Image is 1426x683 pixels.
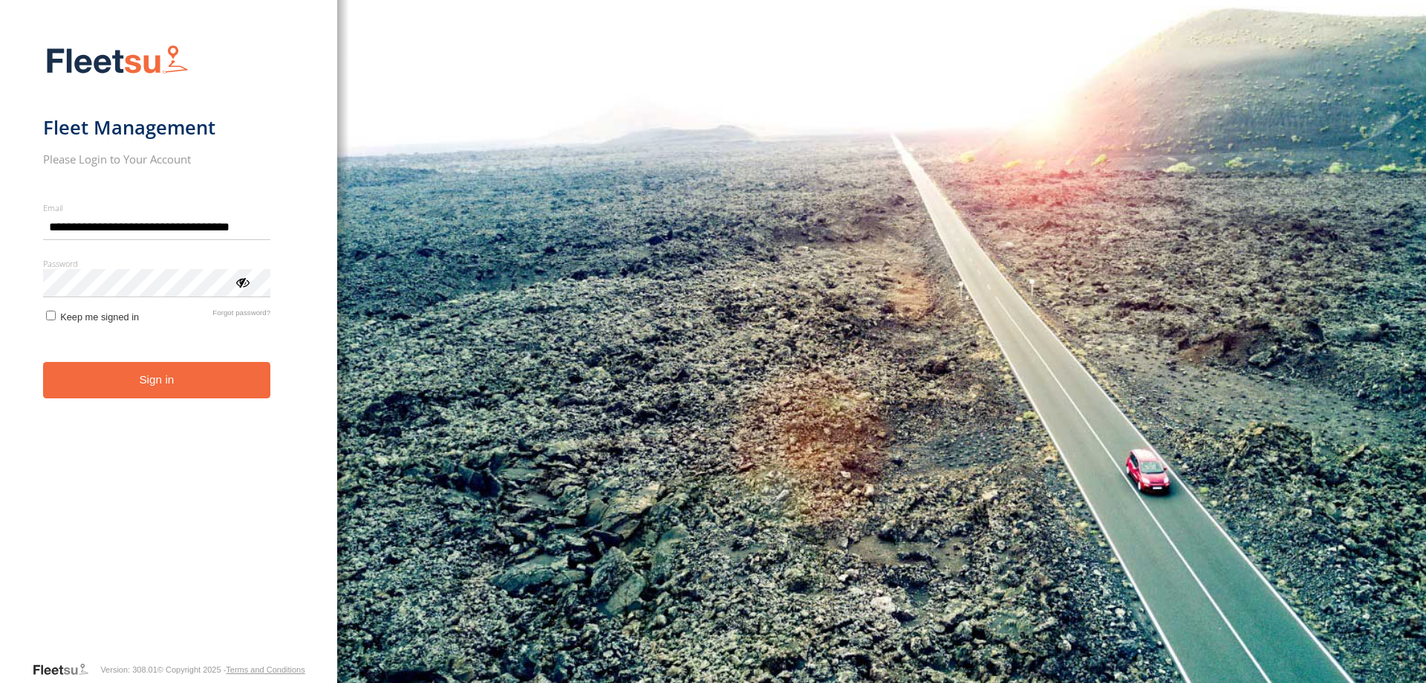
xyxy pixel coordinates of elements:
span: Keep me signed in [60,311,139,323]
a: Visit our Website [32,662,100,677]
a: Forgot password? [212,308,270,323]
label: Email [43,202,271,213]
img: Fleetsu [43,42,192,80]
div: © Copyright 2025 - [157,665,305,674]
label: Password [43,258,271,269]
button: Sign in [43,362,271,398]
div: ViewPassword [235,274,250,289]
form: main [43,36,295,661]
h2: Please Login to Your Account [43,152,271,166]
h1: Fleet Management [43,115,271,140]
input: Keep me signed in [46,311,56,320]
div: Version: 308.01 [100,665,157,674]
a: Terms and Conditions [226,665,305,674]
